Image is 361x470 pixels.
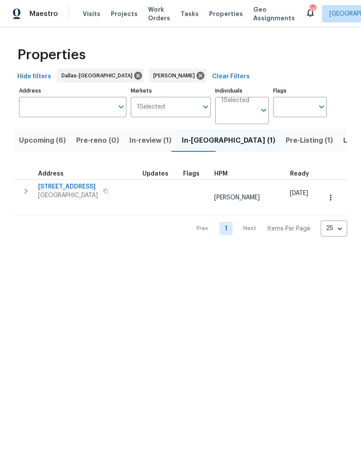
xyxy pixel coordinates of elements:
span: [PERSON_NAME] [153,71,198,80]
span: In-[GEOGRAPHIC_DATA] (1) [182,134,275,147]
button: Open [316,101,328,113]
span: Upcoming (6) [19,134,66,147]
span: HPM [214,171,228,177]
span: Work Orders [148,5,170,22]
span: Ready [290,171,309,177]
span: 1 Selected [137,103,165,111]
span: In-review (1) [129,134,171,147]
span: [GEOGRAPHIC_DATA] [38,191,98,200]
span: Geo Assignments [253,5,295,22]
span: Properties [17,51,86,59]
span: Pre-reno (0) [76,134,119,147]
span: Flags [183,171,200,177]
span: Visits [83,10,100,18]
div: Earliest renovation start date (first business day after COE or Checkout) [290,171,317,177]
span: Maestro [29,10,58,18]
nav: Pagination Navigation [188,221,347,237]
span: Hide filters [17,71,51,82]
span: Dallas-[GEOGRAPHIC_DATA] [61,71,136,80]
span: Tasks [180,11,199,17]
label: Flags [273,88,327,93]
span: [PERSON_NAME] [214,195,260,201]
button: Open [258,104,270,116]
a: Goto page 1 [219,222,232,235]
span: Projects [111,10,138,18]
div: 25 [321,217,347,240]
p: Items Per Page [267,224,310,233]
span: [STREET_ADDRESS] [38,182,98,191]
span: Address [38,171,64,177]
button: Open [200,101,212,113]
label: Individuals [215,88,269,93]
div: [PERSON_NAME] [149,69,206,83]
div: Dallas-[GEOGRAPHIC_DATA] [57,69,144,83]
span: Properties [209,10,243,18]
label: Address [19,88,126,93]
span: Clear Filters [212,71,250,82]
span: Updates [142,171,168,177]
label: Markets [131,88,211,93]
span: [DATE] [290,190,308,196]
div: 56 [309,5,316,14]
span: Pre-Listing (1) [286,134,333,147]
span: 1 Selected [221,97,249,104]
button: Clear Filters [209,69,253,85]
button: Hide filters [14,69,55,85]
button: Open [115,101,127,113]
